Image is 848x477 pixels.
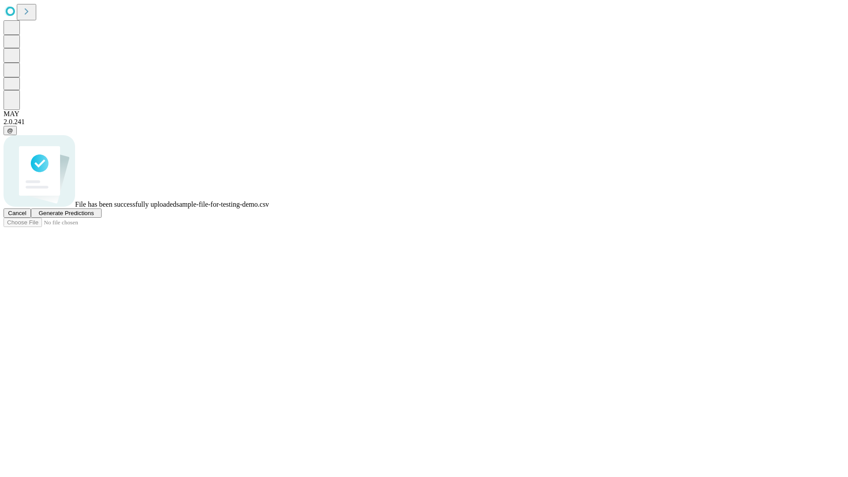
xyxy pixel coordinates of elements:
button: Cancel [4,208,31,218]
span: sample-file-for-testing-demo.csv [176,201,269,208]
span: Generate Predictions [38,210,94,216]
span: @ [7,127,13,134]
button: Generate Predictions [31,208,102,218]
span: Cancel [8,210,26,216]
button: @ [4,126,17,135]
div: MAY [4,110,844,118]
span: File has been successfully uploaded [75,201,176,208]
div: 2.0.241 [4,118,844,126]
